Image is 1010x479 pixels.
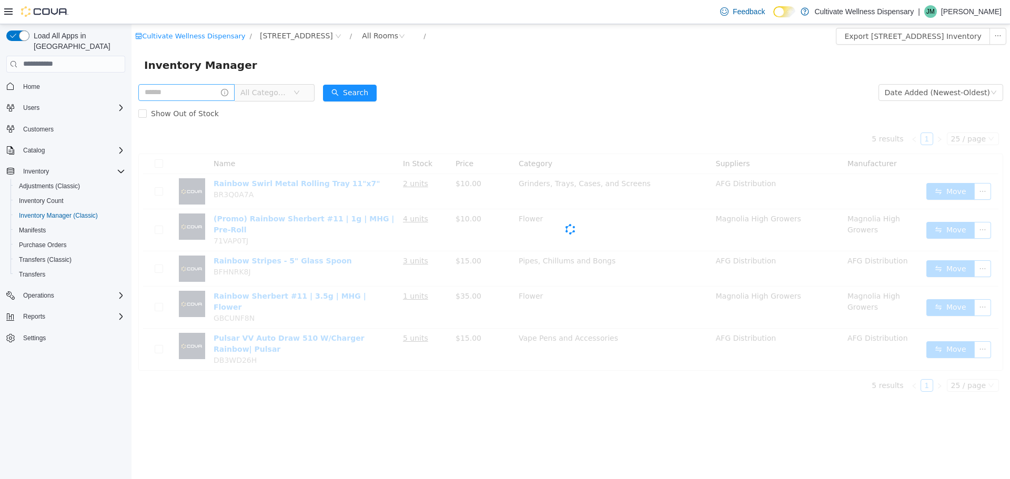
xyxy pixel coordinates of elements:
[2,330,129,345] button: Settings
[15,268,125,281] span: Transfers
[2,100,129,115] button: Users
[19,256,72,264] span: Transfers (Classic)
[19,310,125,323] span: Reports
[11,193,129,208] button: Inventory Count
[23,146,45,155] span: Catalog
[109,63,157,74] span: All Categories
[162,65,168,73] i: icon: down
[941,5,1002,18] p: [PERSON_NAME]
[15,224,125,237] span: Manifests
[19,226,46,235] span: Manifests
[23,83,40,91] span: Home
[2,164,129,179] button: Inventory
[19,80,125,93] span: Home
[19,101,125,114] span: Users
[23,167,49,176] span: Inventory
[128,6,201,17] span: 12407 Hwy 49, Gulfport, MS 39503
[230,4,267,19] div: All Rooms
[292,8,294,16] span: /
[15,268,49,281] a: Transfers
[23,125,54,134] span: Customers
[15,253,76,266] a: Transfers (Classic)
[19,182,80,190] span: Adjustments (Classic)
[859,65,865,73] i: icon: down
[19,331,125,344] span: Settings
[11,179,129,193] button: Adjustments (Classic)
[15,180,84,192] a: Adjustments (Classic)
[2,288,129,303] button: Operations
[6,75,125,373] nav: Complex example
[926,5,935,18] span: JM
[23,104,39,112] span: Users
[19,332,50,344] a: Settings
[814,5,914,18] p: Cultivate Wellness Dispensary
[11,267,129,282] button: Transfers
[773,6,795,17] input: Dark Mode
[19,197,64,205] span: Inventory Count
[19,165,125,178] span: Inventory
[19,289,58,302] button: Operations
[716,1,769,22] a: Feedback
[19,289,125,302] span: Operations
[23,312,45,321] span: Reports
[19,80,44,93] a: Home
[15,180,125,192] span: Adjustments (Classic)
[15,209,125,222] span: Inventory Manager (Classic)
[13,33,132,49] span: Inventory Manager
[118,8,120,16] span: /
[858,4,875,21] button: icon: ellipsis
[15,224,50,237] a: Manifests
[15,195,125,207] span: Inventory Count
[4,8,114,16] a: icon: shopCultivate Wellness Dispensary
[15,239,125,251] span: Purchase Orders
[218,8,220,16] span: /
[753,60,858,76] div: Date Added (Newest-Oldest)
[924,5,937,18] div: Jeff Moore
[2,309,129,324] button: Reports
[19,123,58,136] a: Customers
[704,4,858,21] button: Export [STREET_ADDRESS] Inventory
[11,238,129,252] button: Purchase Orders
[23,291,54,300] span: Operations
[2,143,129,158] button: Catalog
[11,252,129,267] button: Transfers (Classic)
[15,253,125,266] span: Transfers (Classic)
[15,209,102,222] a: Inventory Manager (Classic)
[19,144,125,157] span: Catalog
[2,121,129,137] button: Customers
[11,223,129,238] button: Manifests
[19,241,67,249] span: Purchase Orders
[11,208,129,223] button: Inventory Manager (Classic)
[89,65,97,72] i: icon: info-circle
[19,101,44,114] button: Users
[191,60,245,77] button: icon: searchSearch
[15,195,68,207] a: Inventory Count
[19,211,98,220] span: Inventory Manager (Classic)
[23,334,46,342] span: Settings
[19,144,49,157] button: Catalog
[29,30,125,52] span: Load All Apps in [GEOGRAPHIC_DATA]
[19,310,49,323] button: Reports
[19,123,125,136] span: Customers
[19,165,53,178] button: Inventory
[21,6,68,17] img: Cova
[773,17,774,18] span: Dark Mode
[4,8,11,15] i: icon: shop
[918,5,920,18] p: |
[15,239,71,251] a: Purchase Orders
[19,270,45,279] span: Transfers
[2,79,129,94] button: Home
[733,6,765,17] span: Feedback
[15,85,92,94] span: Show Out of Stock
